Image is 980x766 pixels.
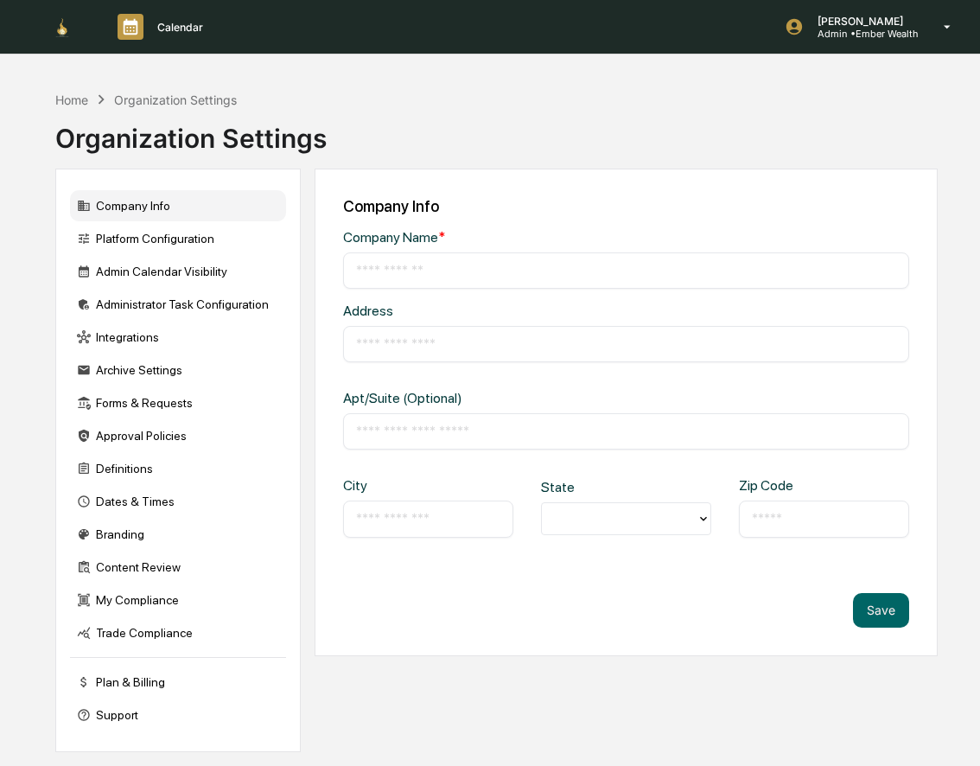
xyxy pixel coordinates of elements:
div: Zip Code [739,477,816,494]
button: Save [853,593,909,628]
div: Company Info [343,197,909,215]
div: City [343,477,420,494]
div: Address [343,303,598,319]
div: Forms & Requests [70,387,286,418]
div: Approval Policies [70,420,286,451]
div: Organization Settings [55,109,327,154]
div: Trade Compliance [70,617,286,648]
div: Branding [70,519,286,550]
div: Organization Settings [114,93,237,107]
img: logo [41,16,83,39]
p: Calendar [143,21,212,34]
div: Company Info [70,190,286,221]
div: Definitions [70,453,286,484]
div: Administrator Task Configuration [70,289,286,320]
div: Integrations [70,322,286,353]
div: Home [55,93,88,107]
div: My Compliance [70,584,286,616]
div: Archive Settings [70,354,286,386]
div: Admin Calendar Visibility [70,256,286,287]
p: [PERSON_NAME] [804,15,919,28]
div: Content Review [70,552,286,583]
p: Admin • Ember Wealth [804,28,919,40]
div: Apt/Suite (Optional) [343,390,598,406]
div: Dates & Times [70,486,286,517]
div: State [541,479,618,495]
div: Company Name [343,229,598,246]
div: Support [70,699,286,731]
div: Plan & Billing [70,667,286,698]
div: Platform Configuration [70,223,286,254]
